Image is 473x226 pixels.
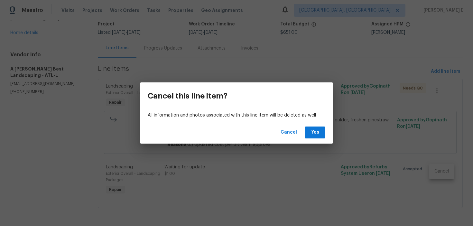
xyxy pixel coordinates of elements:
h3: Cancel this line item? [148,91,227,100]
span: Cancel [281,128,297,137]
button: Cancel [278,127,300,138]
button: Yes [305,127,325,138]
span: Yes [310,128,320,137]
p: All information and photos associated with this line item will be deleted as well [148,112,325,119]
